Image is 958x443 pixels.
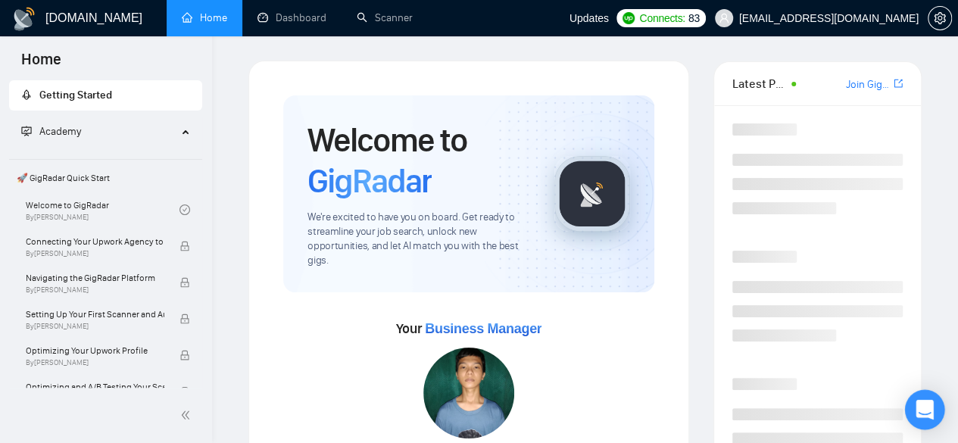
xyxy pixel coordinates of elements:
span: Your [396,320,542,337]
span: Setting Up Your First Scanner and Auto-Bidder [26,307,164,322]
span: lock [179,314,190,324]
span: setting [928,12,951,24]
span: GigRadar [307,161,432,201]
span: user [719,13,729,23]
span: By [PERSON_NAME] [26,285,164,295]
a: searchScanner [357,11,413,24]
a: setting [928,12,952,24]
span: Connects: [639,10,685,27]
a: homeHome [182,11,227,24]
img: logo [12,7,36,31]
span: Optimizing Your Upwork Profile [26,343,164,358]
img: upwork-logo.png [623,12,635,24]
span: Getting Started [39,89,112,101]
span: lock [179,386,190,397]
a: dashboardDashboard [257,11,326,24]
span: export [894,77,903,89]
span: lock [179,350,190,360]
span: Home [9,48,73,80]
span: fund-projection-screen [21,126,32,136]
span: lock [179,277,190,288]
li: Getting Started [9,80,202,111]
img: 1701073354848-IMG-20231108-WA0001.jpg [423,348,514,438]
span: Updates [569,12,609,24]
span: Navigating the GigRadar Platform [26,270,164,285]
span: Business Manager [425,321,541,336]
a: export [894,76,903,91]
span: Connecting Your Upwork Agency to GigRadar [26,234,164,249]
h1: Welcome to [307,120,530,201]
span: Latest Posts from the GigRadar Community [732,74,787,93]
span: double-left [180,407,195,423]
span: lock [179,241,190,251]
span: 83 [688,10,700,27]
a: Join GigRadar Slack Community [846,76,891,93]
span: rocket [21,89,32,100]
span: 🚀 GigRadar Quick Start [11,163,201,193]
span: Academy [39,125,81,138]
span: By [PERSON_NAME] [26,249,164,258]
button: setting [928,6,952,30]
span: Optimizing and A/B Testing Your Scanner for Better Results [26,379,164,395]
img: gigradar-logo.png [554,156,630,232]
a: Welcome to GigRadarBy[PERSON_NAME] [26,193,179,226]
span: Academy [21,125,81,138]
span: By [PERSON_NAME] [26,322,164,331]
span: check-circle [179,204,190,215]
div: Open Intercom Messenger [905,390,945,430]
span: We're excited to have you on board. Get ready to streamline your job search, unlock new opportuni... [307,211,530,268]
span: By [PERSON_NAME] [26,358,164,367]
